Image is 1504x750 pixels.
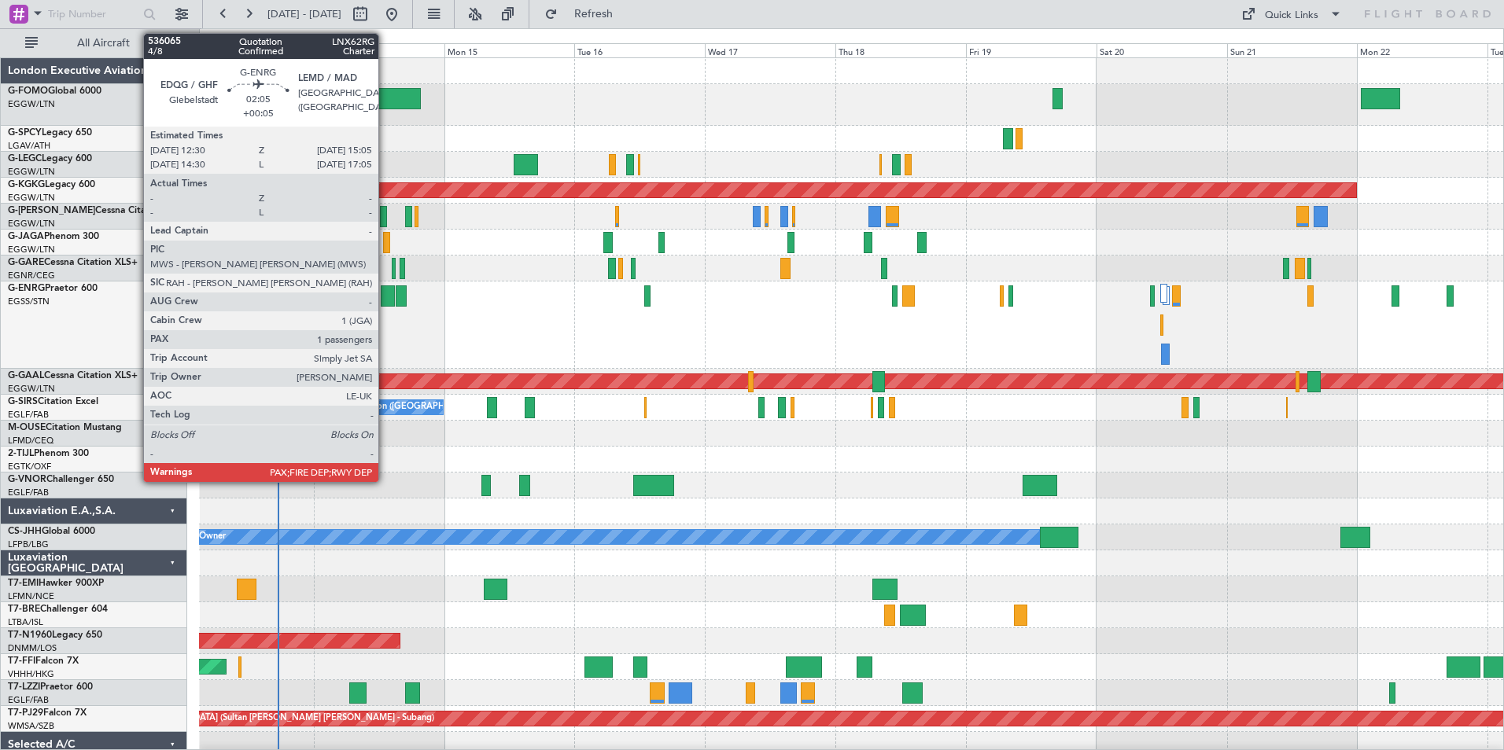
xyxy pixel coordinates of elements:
[8,128,42,138] span: G-SPCY
[8,579,39,588] span: T7-EMI
[8,371,138,381] a: G-GAALCessna Citation XLS+
[8,708,87,718] a: T7-PJ29Falcon 7X
[8,232,44,241] span: G-JAGA
[8,527,42,536] span: CS-JHH
[8,232,99,241] a: G-JAGAPhenom 300
[8,296,50,307] a: EGSS/STN
[17,31,171,56] button: All Aircraft
[8,86,48,96] span: G-FOMO
[1357,43,1487,57] div: Mon 22
[8,154,42,164] span: G-LEGC
[561,9,627,20] span: Refresh
[48,2,138,26] input: Trip Number
[8,258,138,267] a: G-GARECessna Citation XLS+
[314,43,444,57] div: Sun 14
[8,218,55,230] a: EGGW/LTN
[318,395,485,419] div: No Crew London ([GEOGRAPHIC_DATA])
[183,43,314,57] div: Sat 13
[8,449,89,458] a: 2-TIJLPhenom 300
[8,590,54,602] a: LFMN/NCE
[8,631,52,640] span: T7-N1960
[8,487,49,498] a: EGLF/FAB
[8,682,93,692] a: T7-LZZIPraetor 600
[444,43,575,57] div: Mon 15
[8,397,38,406] span: G-SIRS
[8,461,51,472] a: EGTK/OXF
[8,244,55,256] a: EGGW/LTN
[8,539,49,550] a: LFPB/LBG
[8,166,55,178] a: EGGW/LTN
[8,631,102,640] a: T7-N1960Legacy 650
[537,2,632,27] button: Refresh
[8,86,101,96] a: G-FOMOGlobal 6000
[8,423,122,432] a: M-OUSECitation Mustang
[8,616,43,628] a: LTBA/ISL
[8,284,98,293] a: G-ENRGPraetor 600
[8,720,54,732] a: WMSA/SZB
[8,475,46,484] span: G-VNOR
[41,38,166,49] span: All Aircraft
[8,258,44,267] span: G-GARE
[202,31,229,45] div: [DATE]
[8,98,55,110] a: EGGW/LTN
[8,708,43,718] span: T7-PJ29
[68,707,434,730] div: Planned Maint [GEOGRAPHIC_DATA] (Sultan [PERSON_NAME] [PERSON_NAME] - Subang)
[8,656,79,666] a: T7-FFIFalcon 7X
[8,383,55,395] a: EGGW/LTN
[8,397,98,406] a: G-SIRSCitation Excel
[199,525,226,549] div: Owner
[8,668,54,680] a: VHHH/HKG
[8,694,49,706] a: EGLF/FAB
[1227,43,1358,57] div: Sun 21
[705,43,835,57] div: Wed 17
[267,7,341,21] span: [DATE] - [DATE]
[8,270,55,281] a: EGNR/CEG
[8,579,104,588] a: T7-EMIHawker 900XP
[8,642,57,654] a: DNMM/LOS
[8,656,35,666] span: T7-FFI
[8,475,114,484] a: G-VNORChallenger 650
[8,180,45,189] span: G-KGKG
[8,192,55,204] a: EGGW/LTN
[835,43,966,57] div: Thu 18
[8,180,95,189] a: G-KGKGLegacy 600
[1265,8,1318,24] div: Quick Links
[8,409,49,421] a: EGLF/FAB
[1233,2,1350,27] button: Quick Links
[227,153,474,176] div: Planned Maint [GEOGRAPHIC_DATA] ([GEOGRAPHIC_DATA])
[8,605,40,614] span: T7-BRE
[8,527,95,536] a: CS-JHHGlobal 6000
[8,371,44,381] span: G-GAAL
[8,128,92,138] a: G-SPCYLegacy 650
[1097,43,1227,57] div: Sat 20
[8,284,45,293] span: G-ENRG
[8,449,34,458] span: 2-TIJL
[8,605,108,614] a: T7-BREChallenger 604
[8,423,46,432] span: M-OUSE
[8,206,95,215] span: G-[PERSON_NAME]
[8,435,53,447] a: LFMD/CEQ
[8,140,50,152] a: LGAV/ATH
[574,43,705,57] div: Tue 16
[8,206,182,215] a: G-[PERSON_NAME]Cessna Citation XLS
[8,682,40,692] span: T7-LZZI
[966,43,1097,57] div: Fri 19
[8,154,92,164] a: G-LEGCLegacy 600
